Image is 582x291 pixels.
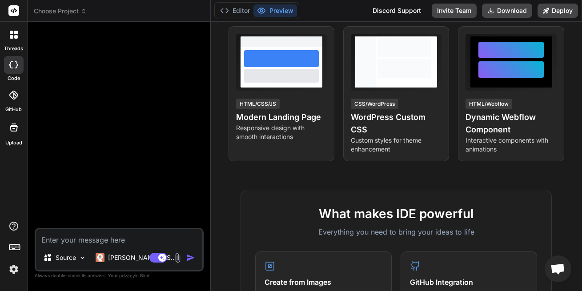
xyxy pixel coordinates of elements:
[545,255,571,282] div: Open chat
[265,277,382,287] h4: Create from Images
[253,4,297,17] button: Preview
[186,253,195,262] img: icon
[34,7,87,16] span: Choose Project
[217,4,253,17] button: Editor
[6,262,21,277] img: settings
[4,45,23,52] label: threads
[351,136,442,154] p: Custom styles for theme enhancement
[538,4,578,18] button: Deploy
[351,111,442,136] h4: WordPress Custom CSS
[432,4,477,18] button: Invite Team
[236,124,327,141] p: Responsive design with smooth interactions
[466,136,557,154] p: Interactive components with animations
[119,273,135,278] span: privacy
[173,253,183,263] img: attachment
[35,271,204,280] p: Always double-check its answers. Your in Bind
[466,99,512,109] div: HTML/Webflow
[255,204,537,223] h2: What makes IDE powerful
[351,99,398,109] div: CSS/WordPress
[236,99,280,109] div: HTML/CSS/JS
[96,253,104,262] img: Claude 4 Sonnet
[79,254,86,262] img: Pick Models
[367,4,426,18] div: Discord Support
[255,227,537,237] p: Everything you need to bring your ideas to life
[466,111,557,136] h4: Dynamic Webflow Component
[5,106,22,113] label: GitHub
[56,253,76,262] p: Source
[410,277,528,287] h4: GitHub Integration
[108,253,174,262] p: [PERSON_NAME] 4 S..
[8,75,20,82] label: code
[482,4,532,18] button: Download
[236,111,327,124] h4: Modern Landing Page
[5,139,22,147] label: Upload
